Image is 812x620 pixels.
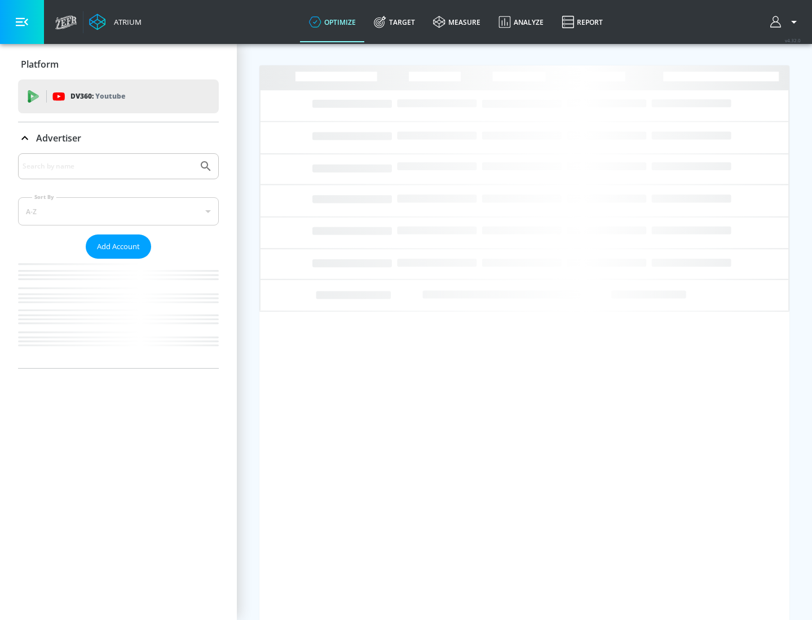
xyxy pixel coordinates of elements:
span: Add Account [97,240,140,253]
p: Platform [21,58,59,70]
a: optimize [300,2,365,42]
a: measure [424,2,489,42]
a: Target [365,2,424,42]
nav: list of Advertiser [18,259,219,368]
div: DV360: Youtube [18,79,219,113]
div: Advertiser [18,122,219,154]
div: Atrium [109,17,142,27]
button: Add Account [86,234,151,259]
p: DV360: [70,90,125,103]
a: Report [553,2,612,42]
p: Advertiser [36,132,81,144]
div: A-Z [18,197,219,225]
input: Search by name [23,159,193,174]
div: Platform [18,48,219,80]
a: Atrium [89,14,142,30]
div: Advertiser [18,153,219,368]
p: Youtube [95,90,125,102]
label: Sort By [32,193,56,201]
span: v 4.32.0 [785,37,801,43]
a: Analyze [489,2,553,42]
